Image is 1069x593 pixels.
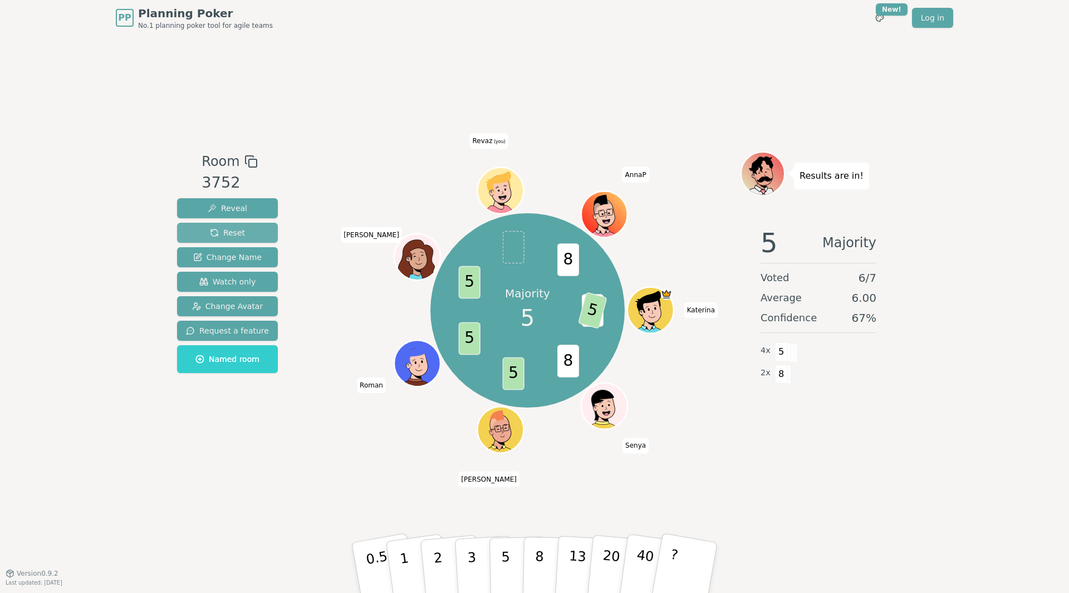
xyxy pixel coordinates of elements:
[684,302,718,318] span: Click to change your name
[199,276,256,287] span: Watch only
[761,290,802,306] span: Average
[876,3,908,16] div: New!
[761,310,817,326] span: Confidence
[193,252,262,263] span: Change Name
[6,569,58,578] button: Version0.9.2
[118,11,131,24] span: PP
[208,203,247,214] span: Reveal
[138,21,273,30] span: No.1 planning poker tool for agile teams
[177,321,278,341] button: Request a feature
[210,227,245,238] span: Reset
[177,345,278,373] button: Named room
[492,140,506,145] span: (you)
[775,365,788,384] span: 8
[852,310,876,326] span: 67 %
[6,580,62,586] span: Last updated: [DATE]
[186,325,269,336] span: Request a feature
[761,367,771,379] span: 2 x
[912,8,953,28] a: Log in
[761,345,771,357] span: 4 x
[116,6,273,30] a: PPPlanning PokerNo.1 planning poker tool for agile teams
[177,223,278,243] button: Reset
[177,296,278,316] button: Change Avatar
[521,301,534,335] span: 5
[177,198,278,218] button: Reveal
[660,288,672,300] span: Katerina is the host
[577,292,607,329] span: 5
[761,229,778,256] span: 5
[761,270,790,286] span: Voted
[192,301,263,312] span: Change Avatar
[341,227,402,243] span: Click to change your name
[502,357,524,390] span: 5
[138,6,273,21] span: Planning Poker
[557,243,579,276] span: 8
[458,266,480,299] span: 5
[478,169,522,213] button: Click to change your avatar
[17,569,58,578] span: Version 0.9.2
[622,167,649,183] span: Click to change your name
[458,472,519,487] span: Click to change your name
[202,171,257,194] div: 3752
[469,134,508,149] span: Click to change your name
[622,438,649,454] span: Click to change your name
[202,151,239,171] span: Room
[458,322,480,355] span: 5
[557,345,579,378] span: 8
[195,354,259,365] span: Named room
[800,168,864,184] p: Results are in!
[357,378,386,393] span: Click to change your name
[859,270,876,286] span: 6 / 7
[177,272,278,292] button: Watch only
[177,247,278,267] button: Change Name
[851,290,876,306] span: 6.00
[775,342,788,361] span: 5
[870,8,890,28] button: New!
[822,229,876,256] span: Majority
[505,286,550,301] p: Majority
